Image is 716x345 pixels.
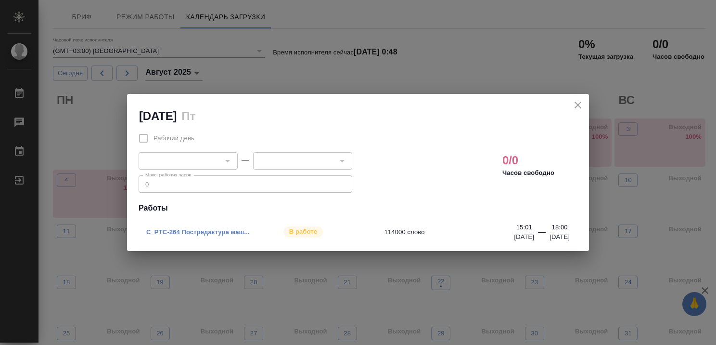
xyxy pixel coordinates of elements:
[552,223,568,232] p: 18:00
[384,227,521,237] span: 114000 слово
[139,109,177,122] h2: [DATE]
[502,153,518,168] h2: 0/0
[146,228,250,236] a: C_PTC-264 Постредактура маш...
[514,232,534,242] p: [DATE]
[550,232,570,242] p: [DATE]
[139,202,577,214] h4: Работы
[538,226,546,242] div: —
[181,109,195,122] h2: Пт
[153,133,194,143] span: Рабочий день
[571,98,585,112] button: close
[289,227,317,237] p: В работе
[516,223,532,232] p: 15:01
[242,154,249,166] div: —
[502,168,554,178] p: Часов свободно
